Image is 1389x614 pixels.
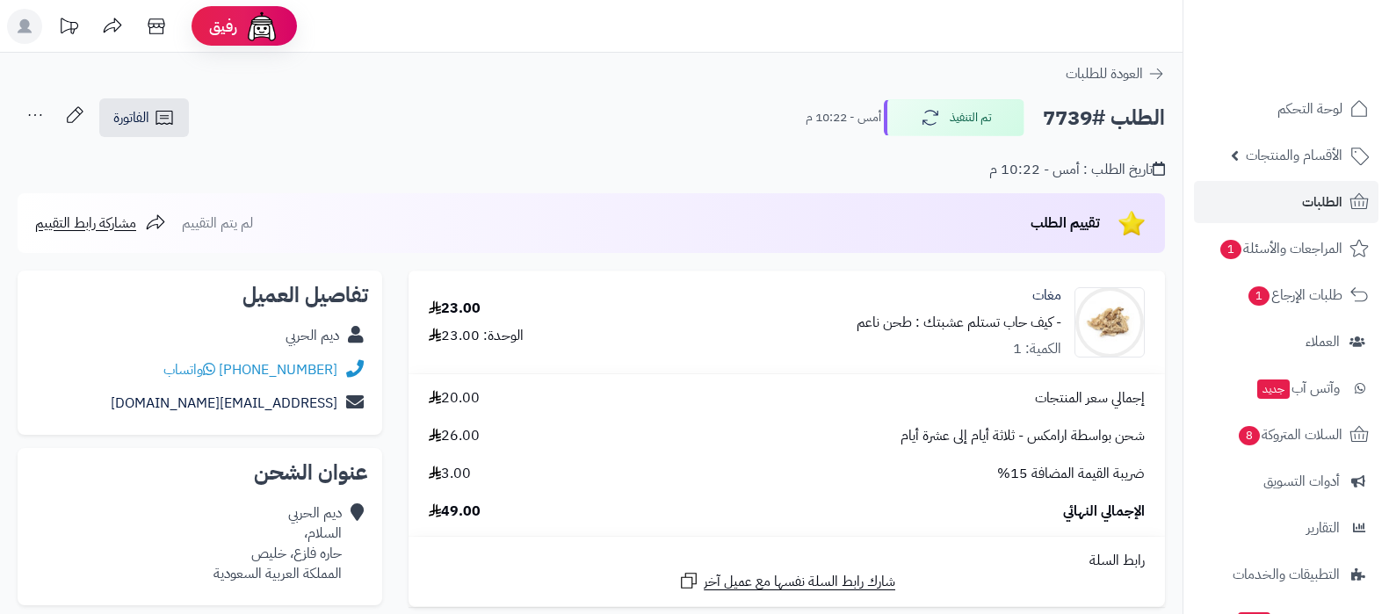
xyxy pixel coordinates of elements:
[429,464,471,484] span: 3.00
[1302,190,1342,214] span: الطلبات
[1277,97,1342,121] span: لوحة التحكم
[1248,286,1270,306] span: 1
[1237,423,1342,447] span: السلات المتروكة
[1194,414,1378,456] a: السلات المتروكة8
[429,502,481,522] span: 49.00
[429,326,524,346] div: الوحدة: 23.00
[429,388,480,408] span: 20.00
[1035,388,1145,408] span: إجمالي سعر المنتجات
[35,213,166,234] a: مشاركة رابط التقييم
[1233,562,1340,587] span: التطبيقات والخدمات
[1075,287,1144,358] img: 154506c12fbdb183316874d6f3b92a8c37e-90x90.jpg
[857,312,1061,333] small: - كيف حاب تستلم عشبتك : طحن ناعم
[213,503,342,583] div: ديم الحربي السلام، حاره فازع، خليص المملكة العربية السعودية
[1263,469,1340,494] span: أدوات التسويق
[997,464,1145,484] span: ضريبة القيمة المضافة 15%
[1194,88,1378,130] a: لوحة التحكم
[1194,553,1378,596] a: التطبيقات والخدمات
[1032,285,1061,306] a: مغات
[35,213,136,234] span: مشاركة رابط التقييم
[1063,502,1145,522] span: الإجمالي النهائي
[1013,339,1061,359] div: الكمية: 1
[1066,63,1165,84] a: العودة للطلبات
[1239,426,1260,445] span: 8
[1194,507,1378,549] a: التقارير
[286,326,339,346] div: ديم الحربي
[182,213,253,234] span: لم يتم التقييم
[1031,213,1100,234] span: تقييم الطلب
[1194,460,1378,502] a: أدوات التسويق
[1306,516,1340,540] span: التقارير
[1220,240,1241,259] span: 1
[113,107,149,128] span: الفاتورة
[1247,283,1342,307] span: طلبات الإرجاع
[1257,379,1290,399] span: جديد
[678,570,895,592] a: شارك رابط السلة نفسها مع عميل آخر
[1194,228,1378,270] a: المراجعات والأسئلة1
[1194,321,1378,363] a: العملاء
[1246,143,1342,168] span: الأقسام والمنتجات
[429,299,481,319] div: 23.00
[989,160,1165,180] div: تاريخ الطلب : أمس - 10:22 م
[1194,367,1378,409] a: وآتس آبجديد
[1043,100,1165,136] h2: الطلب #7739
[1255,376,1340,401] span: وآتس آب
[704,572,895,592] span: شارك رابط السلة نفسها مع عميل آخر
[1194,274,1378,316] a: طلبات الإرجاع1
[1219,236,1342,261] span: المراجعات والأسئلة
[1270,47,1372,84] img: logo-2.png
[806,109,881,126] small: أمس - 10:22 م
[32,462,368,483] h2: عنوان الشحن
[429,426,480,446] span: 26.00
[209,16,237,37] span: رفيق
[163,359,215,380] a: واتساب
[244,9,279,44] img: ai-face.png
[1194,181,1378,223] a: الطلبات
[47,9,90,48] a: تحديثات المنصة
[219,359,337,380] a: [PHONE_NUMBER]
[32,285,368,306] h2: تفاصيل العميل
[1306,329,1340,354] span: العملاء
[99,98,189,137] a: الفاتورة
[1066,63,1143,84] span: العودة للطلبات
[884,99,1024,136] button: تم التنفيذ
[901,426,1145,446] span: شحن بواسطة ارامكس - ثلاثة أيام إلى عشرة أيام
[111,393,337,414] a: [EMAIL_ADDRESS][DOMAIN_NAME]
[416,551,1158,571] div: رابط السلة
